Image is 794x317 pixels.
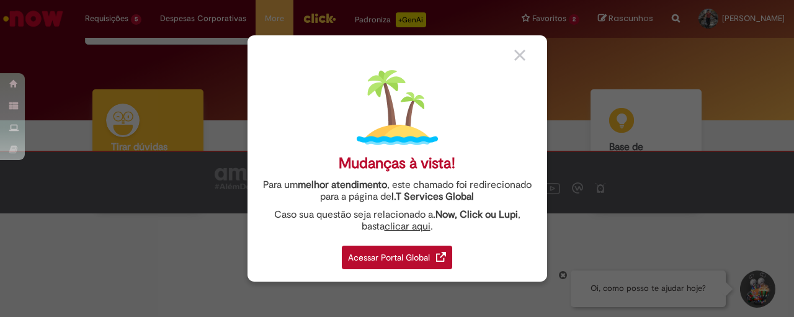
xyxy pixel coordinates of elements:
[342,239,452,269] a: Acessar Portal Global
[391,184,474,203] a: I.T Services Global
[514,50,525,61] img: close_button_grey.png
[436,252,446,262] img: redirect_link.png
[257,179,538,203] div: Para um , este chamado foi redirecionado para a página de
[385,213,430,233] a: clicar aqui
[342,246,452,269] div: Acessar Portal Global
[357,67,438,148] img: island.png
[433,208,518,221] strong: .Now, Click ou Lupi
[257,209,538,233] div: Caso sua questão seja relacionado a , basta .
[339,154,455,172] div: Mudanças à vista!
[298,179,387,191] strong: melhor atendimento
